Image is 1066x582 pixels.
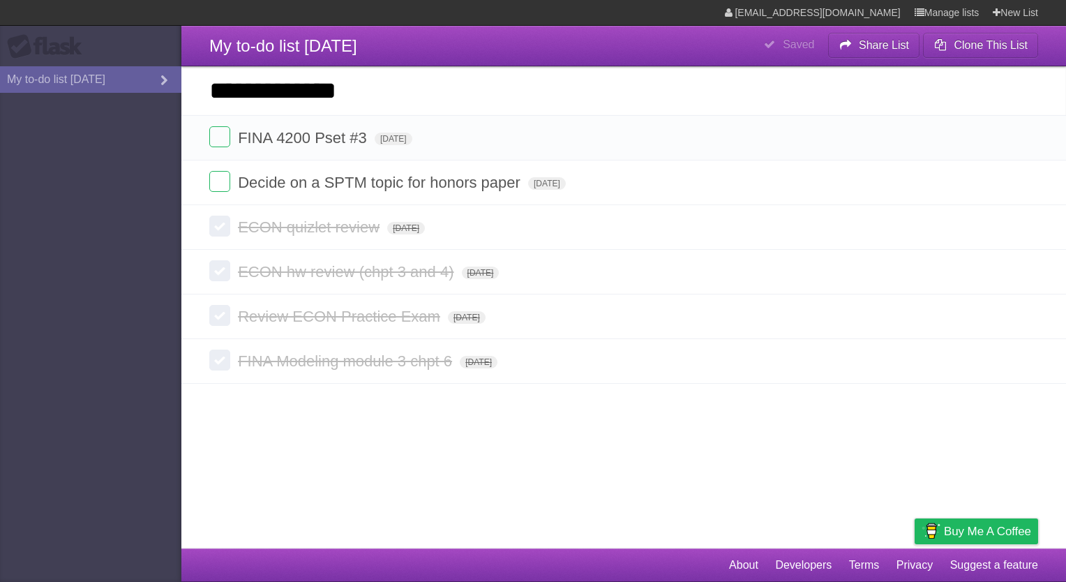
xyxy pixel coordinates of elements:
span: [DATE] [462,267,500,279]
a: Developers [775,552,832,579]
button: Clone This List [923,33,1038,58]
span: Decide on a SPTM topic for honors paper [238,174,524,191]
label: Done [209,350,230,371]
label: Done [209,216,230,237]
span: Review ECON Practice Exam [238,308,444,325]
span: [DATE] [387,222,425,234]
span: FINA 4200 Pset #3 [238,129,370,147]
span: Buy me a coffee [944,519,1031,544]
img: Buy me a coffee [922,519,940,543]
span: [DATE] [460,356,497,368]
span: [DATE] [528,177,566,190]
span: ECON hw review (chpt 3 and 4) [238,263,457,281]
label: Done [209,171,230,192]
div: Flask [7,34,91,59]
span: [DATE] [375,133,412,145]
b: Clone This List [954,39,1028,51]
b: Share List [859,39,909,51]
span: [DATE] [448,311,486,324]
label: Done [209,305,230,326]
b: Saved [783,38,814,50]
span: My to-do list [DATE] [209,36,357,55]
span: FINA Modeling module 3 chpt 6 [238,352,456,370]
label: Done [209,126,230,147]
label: Done [209,260,230,281]
a: Suggest a feature [950,552,1038,579]
button: Share List [828,33,920,58]
a: Buy me a coffee [915,518,1038,544]
a: Terms [849,552,880,579]
a: About [729,552,758,579]
span: ECON quizlet review [238,218,383,236]
a: Privacy [896,552,933,579]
